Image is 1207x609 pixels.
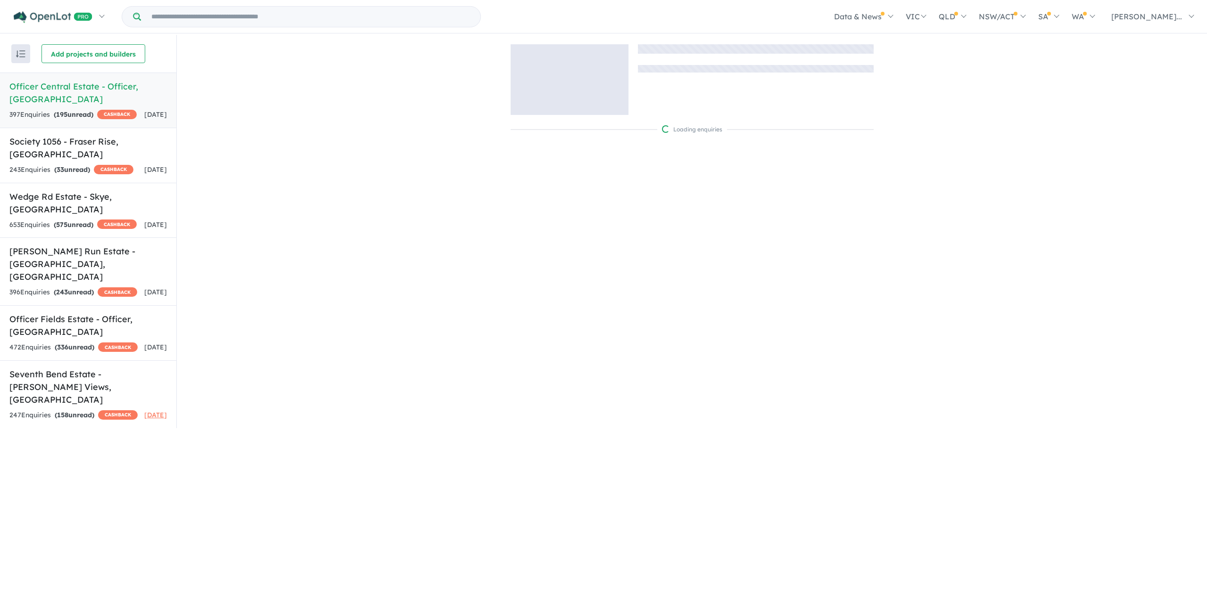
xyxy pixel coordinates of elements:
h5: Officer Fields Estate - Officer , [GEOGRAPHIC_DATA] [9,313,167,338]
span: [DATE] [144,411,167,419]
div: 397 Enquir ies [9,109,137,121]
span: 575 [56,220,67,229]
span: 336 [57,343,68,351]
span: CASHBACK [98,410,138,420]
div: 396 Enquir ies [9,287,137,298]
span: 243 [56,288,68,296]
span: [DATE] [144,220,167,229]
span: 195 [56,110,67,119]
div: 653 Enquir ies [9,219,137,231]
span: 158 [57,411,68,419]
span: CASHBACK [98,342,138,352]
span: [DATE] [144,288,167,296]
div: 472 Enquir ies [9,342,138,353]
h5: Seventh Bend Estate - [PERSON_NAME] Views , [GEOGRAPHIC_DATA] [9,368,167,406]
span: CASHBACK [97,110,137,119]
input: Try estate name, suburb, builder or developer [143,7,479,27]
img: Openlot PRO Logo White [14,11,92,23]
strong: ( unread) [54,288,94,296]
h5: Wedge Rd Estate - Skye , [GEOGRAPHIC_DATA] [9,190,167,216]
img: sort.svg [16,50,25,57]
span: CASHBACK [94,165,133,174]
strong: ( unread) [55,411,94,419]
div: 247 Enquir ies [9,410,138,421]
span: [DATE] [144,165,167,174]
span: [PERSON_NAME]... [1111,12,1182,21]
strong: ( unread) [54,165,90,174]
button: Add projects and builders [41,44,145,63]
strong: ( unread) [54,110,93,119]
strong: ( unread) [55,343,94,351]
span: CASHBACK [97,219,137,229]
span: [DATE] [144,343,167,351]
h5: Officer Central Estate - Officer , [GEOGRAPHIC_DATA] [9,80,167,106]
strong: ( unread) [54,220,93,229]
span: [DATE] [144,110,167,119]
div: 243 Enquir ies [9,164,133,176]
span: CASHBACK [98,287,137,297]
div: Loading enquiries [662,125,722,134]
h5: [PERSON_NAME] Run Estate - [GEOGRAPHIC_DATA] , [GEOGRAPHIC_DATA] [9,245,167,283]
span: 33 [57,165,64,174]
h5: Society 1056 - Fraser Rise , [GEOGRAPHIC_DATA] [9,135,167,161]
